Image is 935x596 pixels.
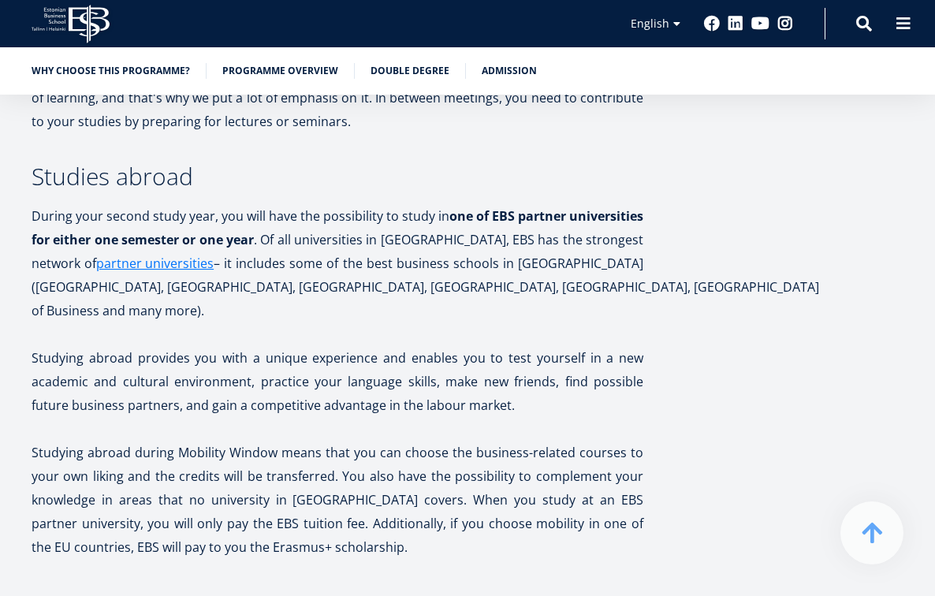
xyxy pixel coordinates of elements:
span: Last Name [306,1,356,15]
h3: Studies abroad [32,165,643,188]
a: partner universities [96,251,214,275]
a: Linkedin [728,16,743,32]
a: Programme overview [222,63,338,79]
a: Double Degree [371,63,449,79]
a: Why choose this programme? [32,63,190,79]
p: Studying abroad provides you with a unique experience and enables you to test yourself in a new a... [32,346,643,417]
p: Studying abroad during Mobility Window means that you can choose the business-related courses to ... [32,441,643,559]
a: Facebook [704,16,720,32]
p: During your second study year, you will have the possibility to study in . Of all universities in... [32,204,643,322]
a: Youtube [751,16,769,32]
a: Instagram [777,16,793,32]
span: MA in International Management [18,219,174,233]
a: Admission [482,63,537,79]
input: MA in International Management [4,220,14,230]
